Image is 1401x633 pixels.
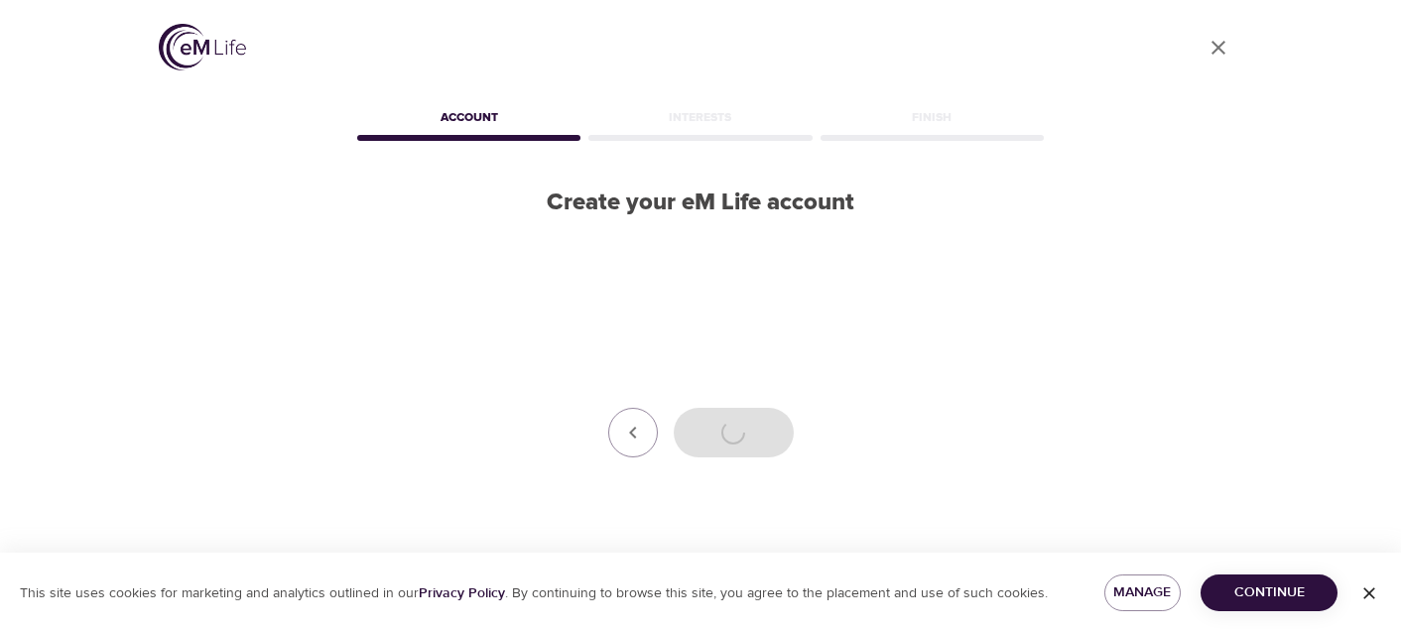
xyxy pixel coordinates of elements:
[159,24,246,70] img: logo
[1195,24,1242,71] a: close
[1201,574,1337,611] button: Continue
[353,189,1048,217] h2: Create your eM Life account
[419,584,505,602] a: Privacy Policy
[1216,580,1322,605] span: Continue
[1104,574,1181,611] button: Manage
[1120,580,1165,605] span: Manage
